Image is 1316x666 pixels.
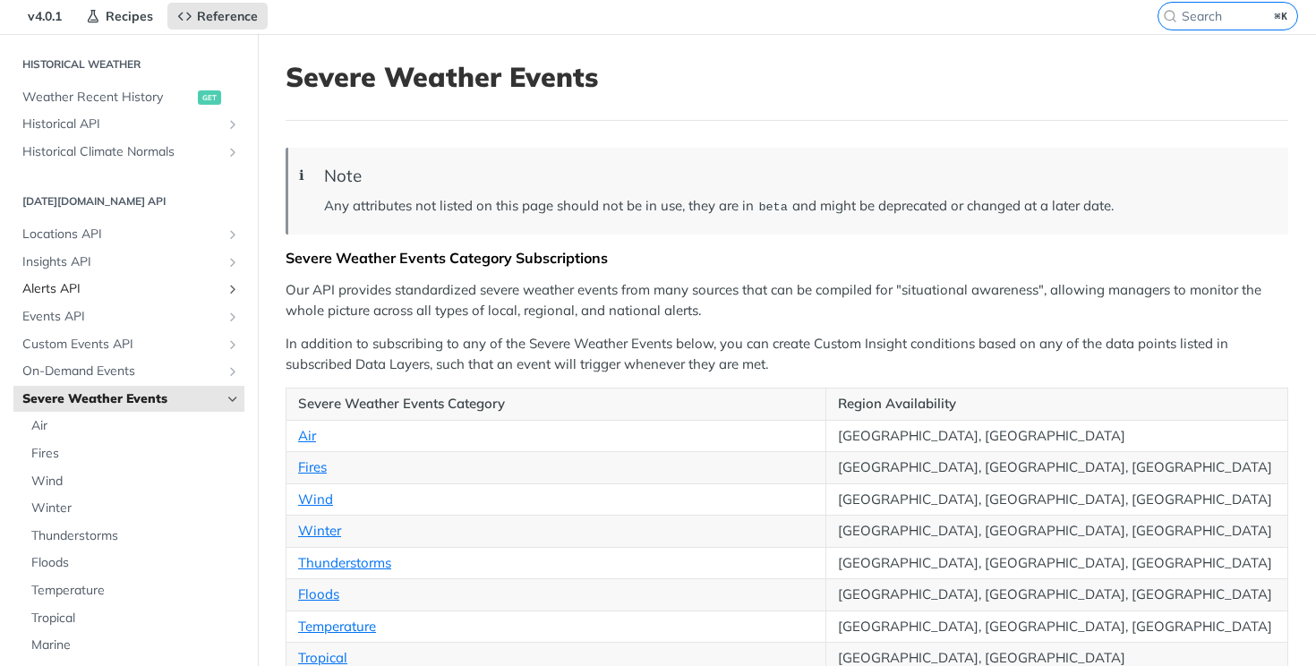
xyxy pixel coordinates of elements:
a: Temperature [22,577,244,604]
h1: Severe Weather Events [286,61,1288,93]
a: Tropical [298,649,347,666]
p: Our API provides standardized severe weather events from many sources that can be compiled for "s... [286,280,1288,320]
span: Historical API [22,115,221,133]
button: Show subpages for Events API [226,310,240,324]
span: Wind [31,473,240,491]
span: Marine [31,636,240,654]
button: Hide subpages for Severe Weather Events [226,392,240,406]
span: Recipes [106,8,153,24]
a: Fires [22,440,244,467]
td: [GEOGRAPHIC_DATA], [GEOGRAPHIC_DATA], [GEOGRAPHIC_DATA] [825,579,1287,611]
td: [GEOGRAPHIC_DATA], [GEOGRAPHIC_DATA], [GEOGRAPHIC_DATA] [825,547,1287,579]
button: Show subpages for Historical Climate Normals [226,145,240,159]
span: Winter [31,499,240,517]
span: beta [758,201,787,214]
a: Historical Climate NormalsShow subpages for Historical Climate Normals [13,139,244,166]
button: Show subpages for Locations API [226,227,240,242]
span: Alerts API [22,280,221,298]
td: [GEOGRAPHIC_DATA], [GEOGRAPHIC_DATA], [GEOGRAPHIC_DATA] [825,452,1287,484]
a: Wind [22,468,244,495]
a: Events APIShow subpages for Events API [13,303,244,330]
td: [GEOGRAPHIC_DATA], [GEOGRAPHIC_DATA], [GEOGRAPHIC_DATA] [825,516,1287,548]
td: [GEOGRAPHIC_DATA], [GEOGRAPHIC_DATA], [GEOGRAPHIC_DATA] [825,483,1287,516]
button: Show subpages for Historical API [226,117,240,132]
span: Reference [197,8,258,24]
span: ℹ [299,166,304,186]
h2: Historical Weather [13,56,244,73]
span: Custom Events API [22,336,221,354]
a: Marine [22,632,244,659]
div: Severe Weather Events Category Subscriptions [286,249,1288,267]
th: Region Availability [825,388,1287,421]
span: Fires [31,445,240,463]
a: Insights APIShow subpages for Insights API [13,249,244,276]
span: Severe Weather Events [22,390,221,408]
span: Thunderstorms [31,527,240,545]
button: Show subpages for Alerts API [226,282,240,296]
span: On-Demand Events [22,363,221,380]
button: Show subpages for On-Demand Events [226,364,240,379]
a: Thunderstorms [298,554,391,571]
th: Severe Weather Events Category [286,388,826,421]
a: Fires [298,458,327,475]
button: Show subpages for Custom Events API [226,337,240,352]
a: Air [298,427,316,444]
span: Insights API [22,253,221,271]
div: Note [324,166,1270,186]
span: get [198,90,221,105]
td: [GEOGRAPHIC_DATA], [GEOGRAPHIC_DATA] [825,420,1287,452]
a: Custom Events APIShow subpages for Custom Events API [13,331,244,358]
td: [GEOGRAPHIC_DATA], [GEOGRAPHIC_DATA], [GEOGRAPHIC_DATA] [825,610,1287,643]
a: Recipes [76,3,163,30]
span: Floods [31,554,240,572]
a: Historical APIShow subpages for Historical API [13,111,244,138]
span: Weather Recent History [22,89,193,107]
a: On-Demand EventsShow subpages for On-Demand Events [13,358,244,385]
a: Severe Weather EventsHide subpages for Severe Weather Events [13,386,244,413]
h2: [DATE][DOMAIN_NAME] API [13,193,244,209]
span: Air [31,417,240,435]
span: v4.0.1 [18,3,72,30]
a: Floods [298,585,339,602]
a: Reference [167,3,268,30]
span: Locations API [22,226,221,243]
p: Any attributes not listed on this page should not be in use, they are in and might be deprecated ... [324,196,1270,217]
svg: Search [1163,9,1177,23]
span: Events API [22,308,221,326]
a: Tropical [22,605,244,632]
a: Locations APIShow subpages for Locations API [13,221,244,248]
a: Weather Recent Historyget [13,84,244,111]
button: Show subpages for Insights API [226,255,240,269]
span: Historical Climate Normals [22,143,221,161]
a: Winter [298,522,341,539]
kbd: ⌘K [1270,7,1293,25]
a: Alerts APIShow subpages for Alerts API [13,276,244,303]
a: Temperature [298,618,376,635]
span: Tropical [31,610,240,628]
a: Floods [22,550,244,576]
a: Wind [298,491,333,508]
a: Air [22,413,244,440]
a: Winter [22,495,244,522]
span: Temperature [31,582,240,600]
p: In addition to subscribing to any of the Severe Weather Events below, you can create Custom Insig... [286,334,1288,374]
a: Thunderstorms [22,523,244,550]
